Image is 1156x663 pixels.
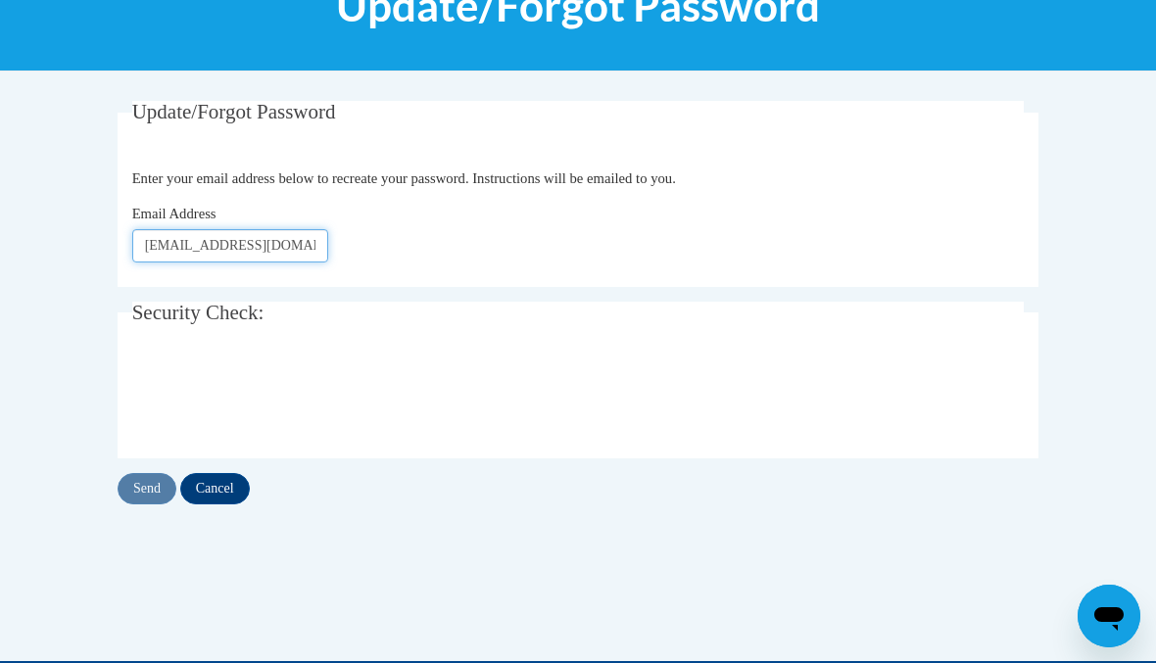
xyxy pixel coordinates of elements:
[132,301,265,324] span: Security Check:
[1078,585,1140,647] iframe: Button to launch messaging window
[132,170,676,186] span: Enter your email address below to recreate your password. Instructions will be emailed to you.
[132,229,328,262] input: Email
[180,473,250,504] input: Cancel
[132,100,336,123] span: Update/Forgot Password
[132,206,217,221] span: Email Address
[132,357,430,434] iframe: reCAPTCHA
